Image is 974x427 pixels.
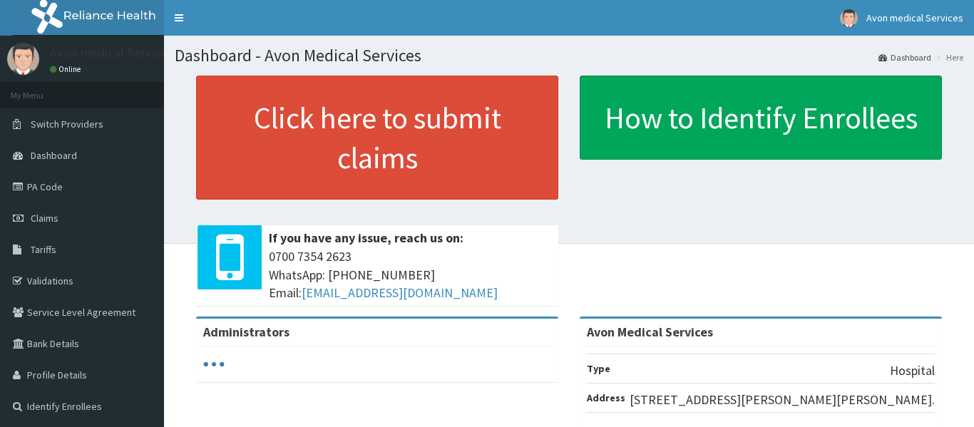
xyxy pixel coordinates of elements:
a: How to Identify Enrollees [580,76,942,160]
img: User Image [840,9,858,27]
a: [EMAIL_ADDRESS][DOMAIN_NAME] [302,284,498,301]
b: Address [587,391,625,404]
span: Dashboard [31,149,77,162]
a: Dashboard [878,51,931,63]
b: Type [587,362,610,375]
span: Switch Providers [31,118,103,130]
span: 0700 7354 2623 WhatsApp: [PHONE_NUMBER] Email: [269,247,551,302]
svg: audio-loading [203,354,225,375]
img: User Image [7,43,39,75]
a: Click here to submit claims [196,76,558,200]
a: Online [50,64,84,74]
strong: Avon Medical Services [587,324,713,340]
li: Here [933,51,963,63]
span: Tariffs [31,243,56,256]
span: Claims [31,212,58,225]
p: [STREET_ADDRESS][PERSON_NAME][PERSON_NAME]. [630,391,935,409]
h1: Dashboard - Avon Medical Services [175,46,963,65]
b: Administrators [203,324,289,340]
p: Hospital [890,361,935,380]
span: Avon medical Services [866,11,963,24]
b: If you have any issue, reach us on: [269,230,463,246]
p: Avon medical Services [50,46,174,59]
